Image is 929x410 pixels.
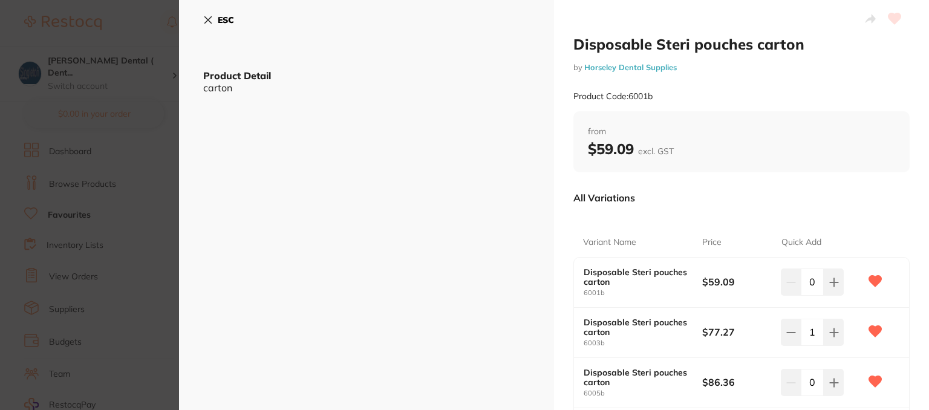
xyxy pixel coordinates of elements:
[203,70,271,82] b: Product Detail
[702,236,722,249] p: Price
[702,275,773,288] b: $59.09
[203,82,530,93] div: carton
[584,339,702,347] small: 6003b
[583,236,636,249] p: Variant Name
[218,15,234,25] b: ESC
[573,35,910,53] h2: Disposable Steri pouches carton
[781,236,821,249] p: Quick Add
[584,317,690,337] b: Disposable Steri pouches carton
[573,91,653,102] small: Product Code: 6001b
[588,140,674,158] b: $59.09
[638,146,674,157] span: excl. GST
[584,368,690,387] b: Disposable Steri pouches carton
[588,126,895,138] span: from
[584,62,677,72] a: Horseley Dental Supplies
[584,389,702,397] small: 6005b
[702,376,773,389] b: $86.36
[573,63,910,72] small: by
[573,192,635,204] p: All Variations
[584,267,690,287] b: Disposable Steri pouches carton
[584,289,702,297] small: 6001b
[702,325,773,339] b: $77.27
[203,10,234,30] button: ESC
